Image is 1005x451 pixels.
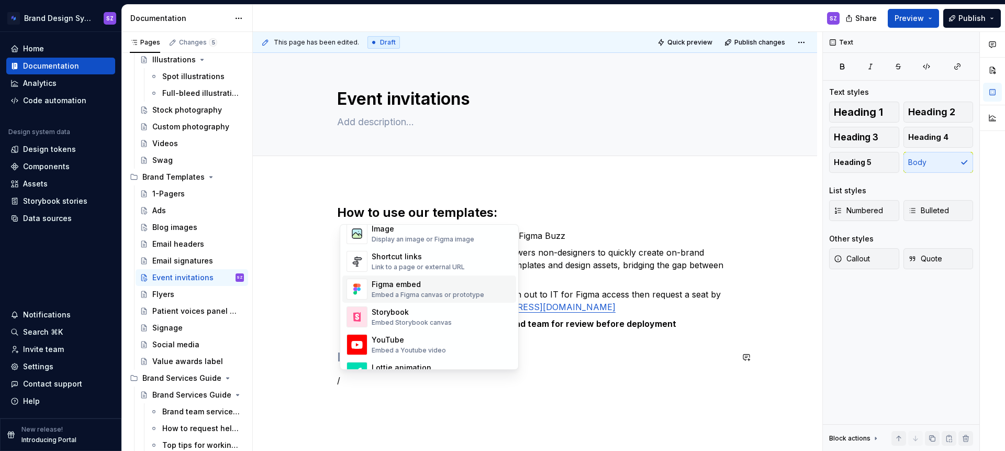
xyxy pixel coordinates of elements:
[908,132,948,142] span: Heading 4
[829,234,874,244] div: Other styles
[23,379,82,389] div: Contact support
[340,225,518,369] div: Suggestions
[23,310,71,320] div: Notifications
[667,38,712,47] span: Quick preview
[142,172,205,182] div: Brand Templates
[903,200,974,221] button: Bulleted
[162,71,225,82] div: Spot illustrations
[362,246,733,284] p: Figma Buzz empowers non-designers to quickly create on-brand marketing materials using pre-made t...
[903,127,974,148] button: Heading 4
[179,38,217,47] div: Changes
[6,158,115,175] a: Components
[130,13,229,24] div: Documentation
[380,38,396,47] span: Draft
[152,256,213,266] div: Email signatures
[136,320,248,336] a: Signage
[152,356,223,367] div: Value awards label
[829,200,899,221] button: Numbered
[23,344,64,355] div: Invite team
[152,189,185,199] div: 1-Pagers
[6,175,115,192] a: Assets
[162,88,242,98] div: Full-bleed illustrations
[126,169,248,185] div: Brand Templates
[162,423,242,434] div: How to request help from the Brand team
[337,204,733,221] h2: How to use our templates:
[152,339,199,350] div: Social media
[903,102,974,123] button: Heading 2
[855,13,877,24] span: Share
[136,102,248,118] a: Stock photography
[372,318,452,327] div: Embed Storybook canvas
[136,269,248,286] a: Event invitationsSZ
[350,229,733,242] p: All of the below templates are available in Figma Buzz
[152,122,229,132] div: Custom photography
[888,9,939,28] button: Preview
[146,420,248,437] a: How to request help from the Brand team
[136,387,248,403] a: Brand Services Guide
[6,141,115,158] a: Design tokens
[372,235,474,244] div: Display an image or Figma image
[830,14,837,23] div: SZ
[152,205,166,216] div: Ads
[152,54,196,65] div: Illustrations
[350,288,733,313] p: To use our templates in Figma Buzz, reach out to IT for Figma access then request a seat by conta...
[136,152,248,169] a: Swag
[136,252,248,269] a: Email signatures
[274,38,359,47] span: This page has been edited.
[2,7,119,29] button: Brand Design SystemSZ
[829,87,869,97] div: Text styles
[943,9,1001,28] button: Publish
[23,213,72,224] div: Data sources
[6,40,115,57] a: Home
[152,390,231,400] div: Brand Services Guide
[6,393,115,410] button: Help
[136,353,248,370] a: Value awards label
[834,132,878,142] span: Heading 3
[209,38,217,47] span: 5
[7,12,20,25] img: d4286e81-bf2d-465c-b469-1298f2b8eabd.png
[152,289,174,300] div: Flyers
[834,157,872,168] span: Heading 5
[21,436,76,444] p: Introducing Portal
[372,263,465,271] div: Link to a page or external URL
[829,102,899,123] button: Heading 1
[21,425,63,434] p: New release!
[372,346,446,355] div: Embed a Youtube video
[23,361,53,372] div: Settings
[958,13,986,24] span: Publish
[903,248,974,269] button: Quote
[895,13,924,24] span: Preview
[136,185,248,202] a: 1-Pagers
[130,38,160,47] div: Pages
[840,9,884,28] button: Share
[162,406,242,417] div: Brand team services and self-service tools
[136,336,248,353] a: Social media
[136,135,248,152] a: Videos
[23,144,76,155] div: Design tokens
[152,239,204,249] div: Email headers
[152,272,214,283] div: Event invitations
[136,219,248,236] a: Blog images
[6,193,115,210] a: Storybook stories
[908,205,949,216] span: Bulleted
[23,95,86,106] div: Code automation
[24,13,91,24] div: Brand Design System
[136,51,248,68] a: Illustrations
[908,107,955,117] span: Heading 2
[372,335,446,345] div: YouTube
[834,254,870,264] span: Callout
[721,35,790,50] button: Publish changes
[23,396,40,406] div: Help
[23,161,70,172] div: Components
[146,68,248,85] a: Spot illustrations
[23,61,79,71] div: Documentation
[23,43,44,54] div: Home
[146,85,248,102] a: Full-bleed illustrations
[6,341,115,358] a: Invite team
[829,431,880,446] div: Block actions
[152,306,239,316] div: Patient voices panel headshot
[829,434,870,443] div: Block actions
[372,291,484,299] div: Embed a Figma canvas or prototype
[23,196,87,206] div: Storybook stories
[465,302,616,312] a: [EMAIL_ADDRESS][DOMAIN_NAME]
